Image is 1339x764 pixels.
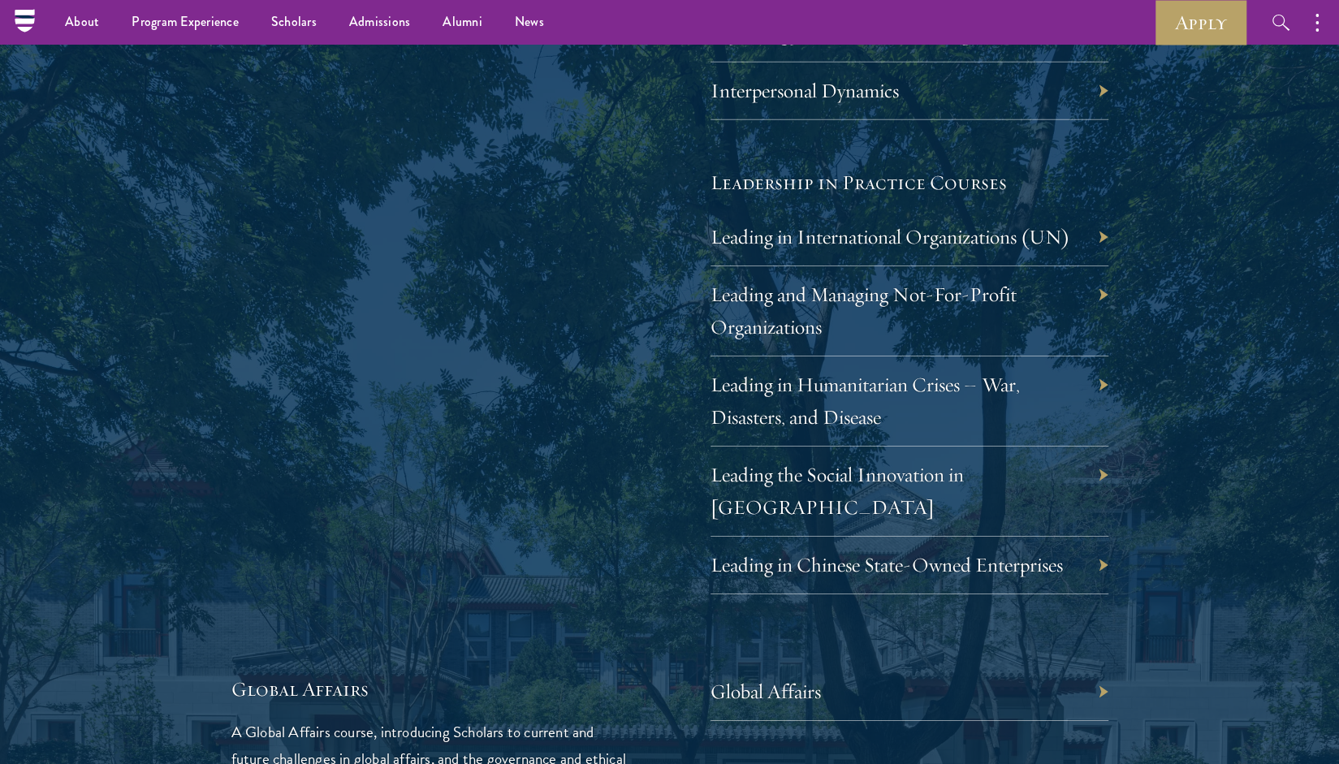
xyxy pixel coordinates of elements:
[711,679,821,704] a: Global Affairs
[231,676,629,703] h5: Global Affairs
[711,224,1070,249] a: Leading in International Organizations (UN)
[711,78,899,103] a: Interpersonal Dynamics
[711,462,964,520] a: Leading the Social Innovation in [GEOGRAPHIC_DATA]
[711,169,1108,196] h5: Leadership in Practice Courses
[711,282,1017,339] a: Leading and Managing Not-For-Profit Organizations
[711,552,1063,577] a: Leading in Chinese State-Owned Enterprises
[711,372,1020,429] a: Leading in Humanitarian Crises – War, Disasters, and Disease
